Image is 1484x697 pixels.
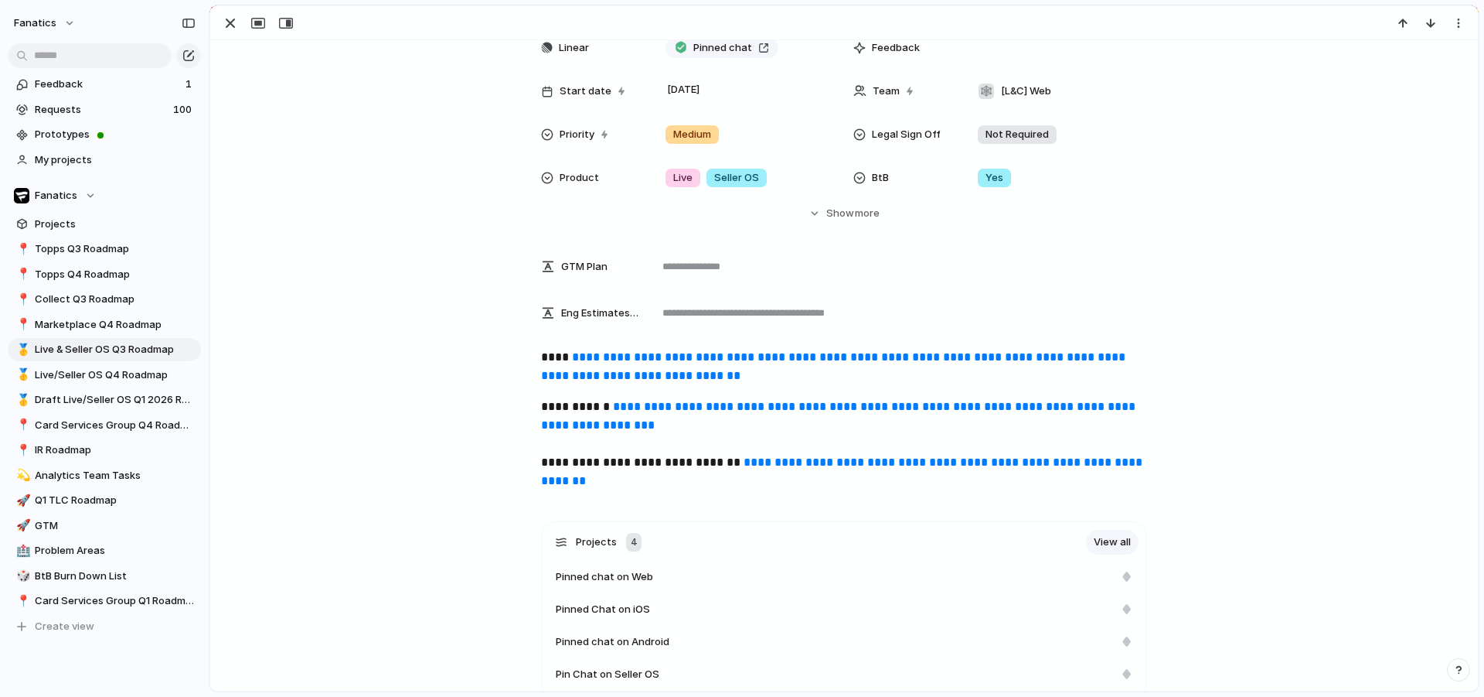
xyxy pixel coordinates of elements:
[8,439,201,462] a: 📍IR Roadmap
[8,338,201,361] a: 🥇Live & Seller OS Q3 Roadmap
[8,237,201,261] a: 📍Topps Q3 Roadmap
[8,565,201,588] a: 🎲BtB Burn Down List
[35,518,196,534] span: GTM
[872,170,889,186] span: BtB
[561,259,608,275] span: GTM Plan
[560,170,599,186] span: Product
[556,634,669,650] span: Pinned chat on Android
[14,267,29,282] button: 📍
[8,514,201,538] a: 🚀GTM
[663,80,704,99] span: [DATE]
[8,184,201,207] button: Fanatics
[16,366,27,384] div: 🥇
[14,418,29,433] button: 📍
[560,84,611,99] span: Start date
[14,241,29,257] button: 📍
[576,535,617,550] span: Projects
[35,77,181,92] span: Feedback
[8,313,201,337] a: 📍Marketplace Q4 Roadmap
[16,391,27,409] div: 🥇
[714,170,759,186] span: Seller OS
[16,593,27,610] div: 📍
[855,206,880,221] span: more
[35,493,196,508] span: Q1 TLC Roadmap
[14,442,29,458] button: 📍
[35,217,196,232] span: Projects
[8,364,201,387] a: 🥇Live/Seller OS Q4 Roadmap
[979,84,994,99] div: 🕸
[985,170,1003,186] span: Yes
[14,292,29,307] button: 📍
[16,241,27,258] div: 📍
[14,468,29,483] button: 💫
[556,569,653,585] span: Pinned chat on Web
[665,38,778,58] a: Pinned chat
[14,518,29,534] button: 🚀
[35,468,196,483] span: Analytics Team Tasks
[16,291,27,309] div: 📍
[35,619,94,634] span: Create view
[8,464,201,487] a: 💫Analytics Team Tasks
[16,416,27,434] div: 📍
[35,292,196,307] span: Collect Q3 Roadmap
[16,316,27,333] div: 📍
[14,317,29,333] button: 📍
[541,200,1147,227] button: Showmore
[35,241,196,257] span: Topps Q3 Roadmap
[8,489,201,512] a: 🚀Q1 TLC Roadmap
[16,492,27,510] div: 🚀
[16,517,27,535] div: 🚀
[35,392,196,408] span: Draft Live/Seller OS Q1 2026 Roadmap
[556,667,659,682] span: Pin Chat on Seller OS
[16,466,27,484] div: 💫
[7,11,83,36] button: fanatics
[826,206,854,221] span: Show
[8,388,201,412] a: 🥇Draft Live/Seller OS Q1 2026 Roadmap
[16,265,27,283] div: 📍
[560,127,594,142] span: Priority
[14,493,29,508] button: 🚀
[14,593,29,609] button: 📍
[173,102,195,118] span: 100
[561,306,640,321] span: Eng Estimates (B/iOs/A/W) in Cycles
[35,188,77,203] span: Fanatics
[872,40,920,56] span: Feedback
[1001,84,1051,99] span: [L&C] Web
[35,418,196,433] span: Card Services Group Q4 Roadmap
[35,569,196,584] span: BtB Burn Down List
[14,342,29,357] button: 🥇
[8,149,201,172] a: My projects
[693,40,752,56] span: Pinned chat
[1086,530,1139,555] a: View all
[35,317,196,333] span: Marketplace Q4 Roadmap
[8,288,201,311] a: 📍Collect Q3 Roadmap
[8,615,201,638] button: Create view
[8,263,201,286] a: 📍Topps Q4 Roadmap
[16,542,27,560] div: 🏥
[35,267,196,282] span: Topps Q4 Roadmap
[35,442,196,458] span: IR Roadmap
[8,589,201,613] div: 📍Card Services Group Q1 Roadmap
[8,213,201,236] a: Projects
[35,127,196,142] span: Prototypes
[673,170,693,186] span: Live
[673,127,711,142] span: Medium
[559,40,589,56] span: Linear
[8,414,201,437] a: 📍Card Services Group Q4 Roadmap
[556,602,650,617] span: Pinned Chat on iOS
[626,533,642,552] div: 4
[14,569,29,584] button: 🎲
[8,539,201,562] a: 🏥Problem Areas
[16,567,27,585] div: 🎲
[8,73,201,96] a: Feedback1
